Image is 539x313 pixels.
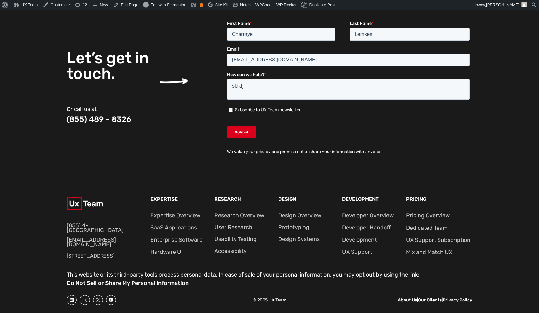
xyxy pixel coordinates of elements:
a: User Research [214,224,252,231]
a: [EMAIL_ADDRESS][DOMAIN_NAME] [67,236,116,248]
a: | [417,297,418,303]
a: Design Systems [278,236,320,243]
a: Design Overview [278,212,321,219]
a: Developer Handoff [342,224,391,231]
a: Our Clients [418,297,442,303]
span: © 2025 UX Team [253,297,286,303]
a: (855) 489 – 8326 [67,115,131,124]
iframe: Form 0 [227,21,472,143]
svg: instagram [82,297,87,302]
a: youtube [106,295,116,305]
a: Usability Testing [214,236,257,243]
h3: Let’s get in touch. [67,50,152,81]
a: 1 circle [67,295,77,305]
div: OK [200,3,203,7]
a: (855) 4-[GEOGRAPHIC_DATA] [67,222,124,234]
a: Dedicated Team [406,224,448,231]
a: Prototyping [278,224,309,231]
a: Instagram Social Link [80,295,90,305]
a: SaaS Applications [150,224,197,231]
a: Expertise Overview [150,212,200,219]
svg: youtube [109,297,114,302]
a: | [442,297,443,303]
a: Development [342,236,377,243]
p: [STREET_ADDRESS] [67,252,137,260]
a: Pricing Overview [406,212,450,219]
a: Mix and Match UX [406,249,452,256]
p: Pricing [406,197,472,201]
a: Enterprise Software [150,236,202,243]
img: arrow pointing to the right [160,78,188,84]
span: Site Kit [215,2,228,7]
a: X Social Link [93,295,103,305]
p: We value your privacy and promise not to share your information with anyone. [227,148,472,155]
a: Accessibility [214,248,247,254]
a: UX Support [342,248,372,255]
a: Hardware UI [150,248,183,255]
span: Edit with Elementor [151,2,186,7]
a: About Us [398,297,417,303]
img: Ux team logo [67,197,103,210]
div: This website or its third-party tools process personal data. In case of sale of your personal inf... [67,271,472,295]
p: Research [214,197,271,201]
svg: x [95,297,100,302]
span: [PERSON_NAME] [486,2,519,7]
p: Or call us at [67,105,148,113]
a: UX Support Subscription [406,237,470,243]
a: Developer Overview [342,212,394,219]
p: Expertise [150,197,207,201]
a: Privacy Policy [443,297,472,303]
a: Research Overview [214,212,264,219]
svg: linkedin [69,297,74,302]
a: Do Not Sell or Share My Personal Information [67,280,189,287]
p: Development [342,197,399,201]
p: Design [278,197,335,201]
iframe: Chat Widget [508,283,539,313]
